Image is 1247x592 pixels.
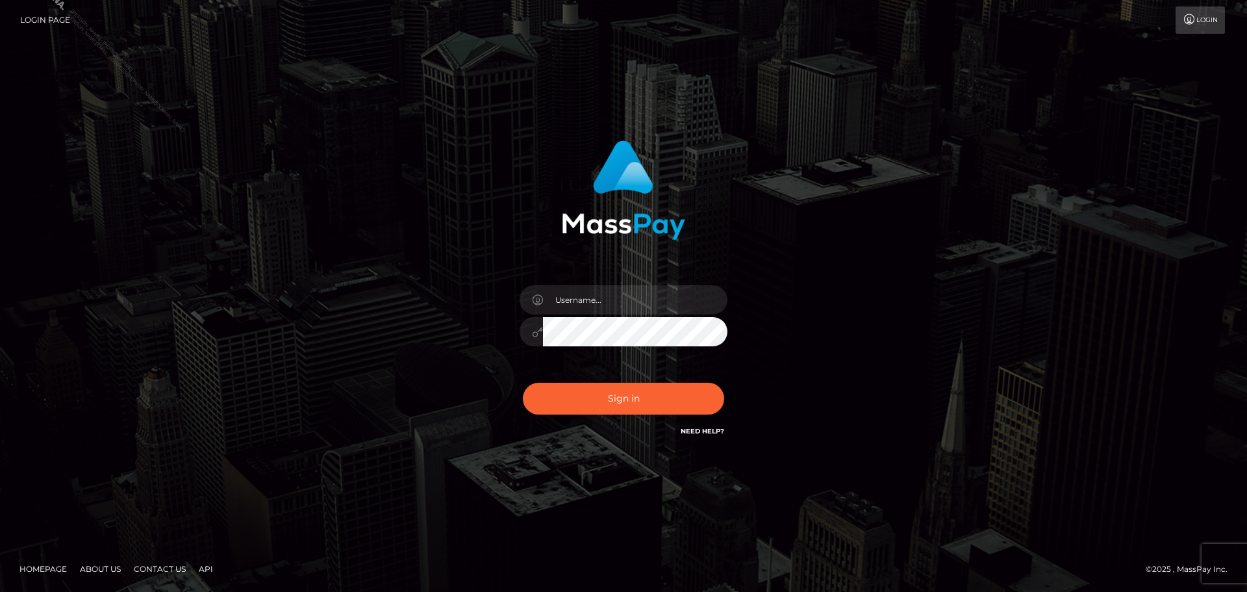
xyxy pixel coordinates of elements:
[543,285,727,315] input: Username...
[129,559,191,579] a: Contact Us
[20,6,70,34] a: Login Page
[681,427,724,435] a: Need Help?
[523,383,724,415] button: Sign in
[1146,562,1237,576] div: © 2025 , MassPay Inc.
[75,559,126,579] a: About Us
[194,559,218,579] a: API
[1176,6,1225,34] a: Login
[14,559,72,579] a: Homepage
[562,140,685,240] img: MassPay Login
